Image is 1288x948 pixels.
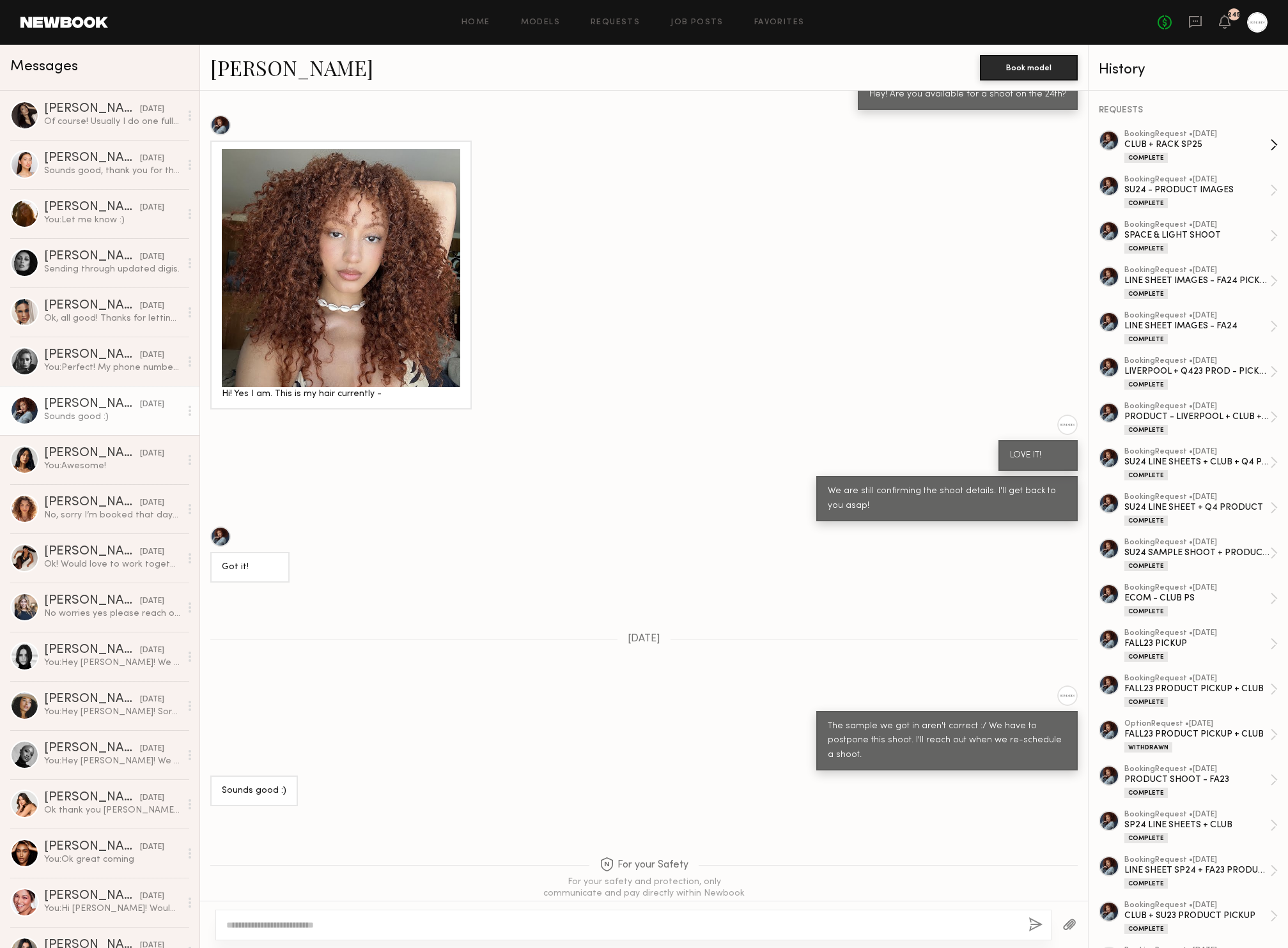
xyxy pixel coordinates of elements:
div: SU24 SAMPLE SHOOT + PRODUCT SHOTS [1124,547,1270,559]
div: [PERSON_NAME] [44,496,140,509]
div: option Request • [DATE] [1124,720,1270,728]
div: [PERSON_NAME] [44,201,140,214]
div: booking Request • [DATE] [1124,675,1270,683]
a: Requests [591,19,640,27]
div: Complete [1124,153,1168,163]
div: PRODUCT - LIVERPOOL + CLUB + Q423 [1124,411,1270,423]
a: bookingRequest •[DATE]SP24 LINE SHEETS + CLUBComplete [1124,811,1278,843]
div: No, sorry I’m booked that day as well. I’m more strict now about my day and usage rates, though, ... [44,509,180,521]
div: You: Hey [PERSON_NAME]! We booked this shoot but ill reach out for the next one :) [44,657,180,669]
div: [DATE] [140,595,164,608]
a: bookingRequest •[DATE]SU24 SAMPLE SHOOT + PRODUCT SHOTSComplete [1124,539,1278,571]
a: bookingRequest •[DATE]SU24 LINE SHEET + Q4 PRODUCTComplete [1124,493,1278,526]
div: booking Request • [DATE] [1124,539,1270,547]
div: [PERSON_NAME] [44,644,140,657]
div: CLUB + SU23 PRODUCT PICKUP [1124,910,1270,922]
div: Complete [1124,833,1168,843]
div: Withdrawn [1124,742,1172,753]
a: bookingRequest •[DATE]CLUB + SU23 PRODUCT PICKUPComplete [1124,901,1278,934]
div: SP24 LINE SHEETS + CLUB [1124,819,1270,831]
a: bookingRequest •[DATE]SU24 LINE SHEETS + CLUB + Q4 PRODUCTComplete [1124,448,1278,480]
div: PRODUCT SHOOT - FA23 [1124,774,1270,786]
div: Sending through updated digis. [44,263,180,275]
div: You: Hey [PERSON_NAME]! We actually already booked this shoot, so we aren't doing a fittings anym... [44,755,180,767]
div: Complete [1124,198,1168,208]
div: booking Request • [DATE] [1124,856,1270,864]
div: SU24 LINE SHEETS + CLUB + Q4 PRODUCT [1124,456,1270,468]
span: [DATE] [628,634,660,645]
div: booking Request • [DATE] [1124,584,1270,592]
a: Book model [980,61,1078,72]
a: bookingRequest •[DATE]LINE SHEET IMAGES - FA24Complete [1124,312,1278,344]
div: booking Request • [DATE] [1124,266,1270,275]
div: Complete [1124,289,1168,299]
div: You: Let me know :) [44,214,180,226]
div: booking Request • [DATE] [1124,901,1270,910]
div: Complete [1124,425,1168,435]
div: [DATE] [140,792,164,804]
div: booking Request • [DATE] [1124,493,1270,501]
span: Messages [10,59,78,74]
div: Complete [1124,379,1168,390]
div: [DATE] [140,103,164,116]
div: [PERSON_NAME] [44,103,140,116]
div: CLUB + RACK SP25 [1124,139,1270,151]
div: [PERSON_NAME] [44,742,140,755]
div: Complete [1124,334,1168,344]
div: Complete [1124,697,1168,707]
div: [DATE] [140,153,164,165]
a: bookingRequest •[DATE]SU24 - PRODUCT IMAGESComplete [1124,176,1278,208]
div: You: Awesome! [44,460,180,472]
div: The sample we got in aren't correct :/ We have to postpone this shoot. I'll reach out when we re-... [828,719,1066,763]
div: [DATE] [140,399,164,411]
div: [PERSON_NAME] [44,250,140,263]
div: [PERSON_NAME] [44,595,140,608]
a: Favorites [754,19,805,27]
div: Ok, all good! Thanks for letting me know. [44,312,180,325]
div: [DATE] [140,497,164,509]
div: [PERSON_NAME] [44,791,140,804]
div: Complete [1124,788,1168,798]
div: Complete [1124,878,1168,889]
div: booking Request • [DATE] [1124,312,1270,320]
div: FALL23 PICKUP [1124,638,1270,650]
div: LOVE IT! [1010,448,1066,463]
div: [PERSON_NAME] [44,152,140,165]
div: [PERSON_NAME] [44,841,140,853]
div: booking Request • [DATE] [1124,130,1270,139]
div: booking Request • [DATE] [1124,221,1270,229]
div: ECOM - CLUB PS [1124,592,1270,604]
div: We are still confirming the shoot details. I'll get back to you asap! [828,484,1066,514]
div: booking Request • [DATE] [1124,176,1270,184]
div: booking Request • [DATE] [1124,357,1270,365]
div: [DATE] [140,202,164,214]
div: [DATE] [140,546,164,558]
div: [PERSON_NAME] [44,890,140,903]
div: [DATE] [140,448,164,460]
div: Complete [1124,243,1168,254]
div: LINE SHEET IMAGES - FA24 [1124,320,1270,332]
div: [DATE] [140,645,164,657]
a: optionRequest •[DATE]FALL23 PRODUCT PICKUP + CLUBWithdrawn [1124,720,1278,753]
div: Complete [1124,516,1168,526]
div: Of course! Usually I do one full edited video, along with raw footage, and a couple of pictures b... [44,116,180,128]
a: Job Posts [671,19,724,27]
div: LIVERPOOL + Q423 PROD - PICKUP [1124,365,1270,378]
div: REQUESTS [1099,106,1278,115]
div: FALL23 PRODUCT PICKUP + CLUB [1124,683,1270,695]
a: [PERSON_NAME] [210,54,373,81]
div: For your safety and protection, only communicate and pay directly within Newbook [542,876,747,899]
a: bookingRequest •[DATE]FALL23 PICKUPComplete [1124,629,1278,662]
div: 245 [1227,11,1241,19]
div: [PERSON_NAME] [44,447,140,460]
div: booking Request • [DATE] [1124,811,1270,819]
div: Sounds good, thank you for the update! [44,165,180,177]
div: [PERSON_NAME] [44,300,140,312]
a: bookingRequest •[DATE]LIVERPOOL + Q423 PROD - PICKUPComplete [1124,357,1278,390]
a: bookingRequest •[DATE]ECOM - CLUB PSComplete [1124,584,1278,616]
div: Ok! Would love to work together again soon as well 😊 have a great weekend [44,558,180,570]
div: You: Perfect! My phone number is [PHONE_NUMBER] if you have any issue finding us. Thank you! xx [44,362,180,374]
div: [DATE] [140,300,164,312]
div: SU24 LINE SHEET + Q4 PRODUCT [1124,501,1270,514]
div: You: Hey [PERSON_NAME]! Sorry for the delayed response. We booked this shoot but we would love to... [44,706,180,718]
